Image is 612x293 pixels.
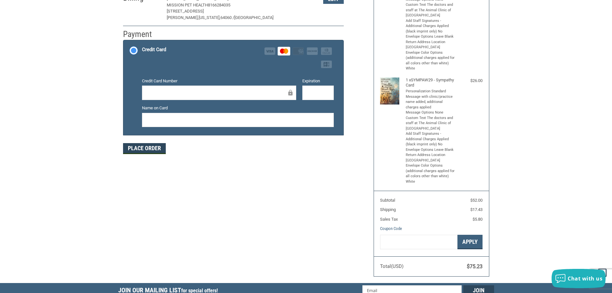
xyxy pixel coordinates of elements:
span: $52.00 [470,198,483,203]
span: [STREET_ADDRESS] [167,9,204,14]
span: [GEOGRAPHIC_DATA] [234,15,273,20]
span: $17.43 [470,207,483,212]
span: 64060 / [220,15,234,20]
li: Return Address Location [GEOGRAPHIC_DATA] [406,152,456,163]
span: Shipping [380,207,396,212]
li: Envelope Options Leave Blank [406,147,456,153]
li: Message Options None [406,110,456,115]
button: Apply [457,235,483,249]
span: $5.80 [473,217,483,222]
li: Envelope Options Leave Blank [406,34,456,40]
span: 8166284035 [208,3,230,7]
div: $26.00 [457,78,483,84]
div: Credit Card [142,44,166,55]
input: Gift Certificate or Coupon Code [380,235,457,249]
button: Chat with us [552,269,606,288]
label: Name on Card [142,105,334,111]
li: Custom Text The doctors and staff at The Animal Clinic of [GEOGRAPHIC_DATA] [406,2,456,18]
span: Sales Tax [380,217,398,222]
li: Envelope Color Options (additional charges applied for all colors other than white) White [406,50,456,71]
a: Coupon Code [380,226,402,231]
label: Credit Card Number [142,78,296,84]
span: Total (USD) [380,263,404,269]
span: $75.23 [467,263,483,270]
li: Personalization Standard Message with clinic/practice name added, additional charges applied [406,89,456,110]
li: Add Staff Signatures - Additional Charges Applied (black imprint only) No [406,131,456,147]
span: [US_STATE], [199,15,220,20]
li: Custom Text The doctors and staff at The Animal Clinic of [GEOGRAPHIC_DATA] [406,115,456,132]
span: Subtotal [380,198,395,203]
li: Return Address Location [GEOGRAPHIC_DATA] [406,40,456,50]
span: MISSION PET HEALTH [167,3,208,7]
span: Chat with us [568,275,602,282]
button: Place Order [123,143,166,154]
li: Add Staff Signatures - Additional Charges Applied (black imprint only) No [406,18,456,34]
span: [PERSON_NAME], [167,15,199,20]
h4: 1 x SYMPAW29 - Sympathy Card [406,78,456,88]
h2: Payment [123,29,161,40]
label: Expiration [302,78,334,84]
li: Envelope Color Options (additional charges applied for all colors other than white) White [406,163,456,184]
